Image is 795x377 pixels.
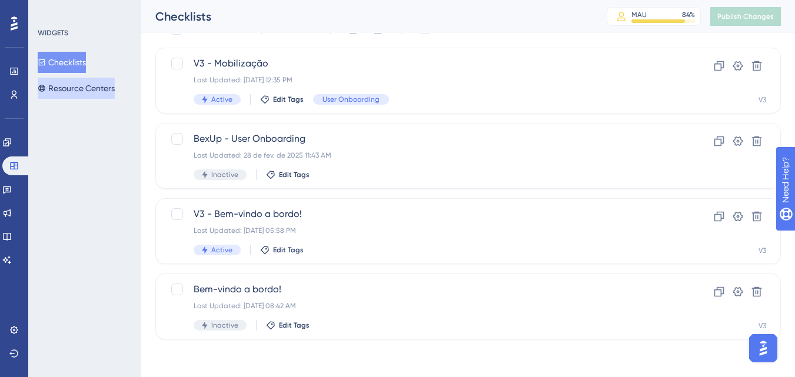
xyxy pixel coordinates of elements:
[631,10,647,19] div: MAU
[194,151,648,160] div: Last Updated: 28 de fev. de 2025 11:43 AM
[710,7,781,26] button: Publish Changes
[322,95,380,104] span: User Onboarding
[194,56,648,71] span: V3 - Mobilização
[211,95,232,104] span: Active
[682,10,695,19] div: 84 %
[211,170,238,179] span: Inactive
[38,78,115,99] button: Resource Centers
[279,170,310,179] span: Edit Tags
[279,321,310,330] span: Edit Tags
[717,12,774,21] span: Publish Changes
[266,321,310,330] button: Edit Tags
[155,8,577,25] div: Checklists
[38,52,86,73] button: Checklists
[194,75,648,85] div: Last Updated: [DATE] 12:35 PM
[273,245,304,255] span: Edit Tags
[746,331,781,366] iframe: UserGuiding AI Assistant Launcher
[211,245,232,255] span: Active
[260,95,304,104] button: Edit Tags
[266,170,310,179] button: Edit Tags
[759,95,766,105] div: V3
[759,321,766,331] div: V3
[38,28,68,38] div: WIDGETS
[273,95,304,104] span: Edit Tags
[194,207,648,221] span: V3 - Bem-vindo a bordo!
[194,301,648,311] div: Last Updated: [DATE] 08:42 AM
[211,321,238,330] span: Inactive
[260,245,304,255] button: Edit Tags
[194,132,648,146] span: BexUp - User Onboarding
[28,3,74,17] span: Need Help?
[759,246,766,255] div: V3
[194,282,648,296] span: Bem-vindo a bordo!
[194,226,648,235] div: Last Updated: [DATE] 05:58 PM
